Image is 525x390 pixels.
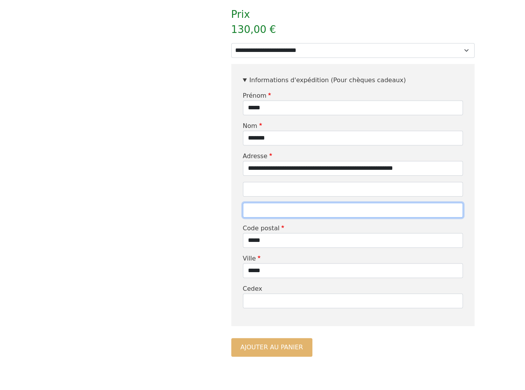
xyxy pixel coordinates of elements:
label: Nom [243,121,264,131]
div: 130,00 € [231,22,475,37]
label: Prénom [243,91,273,100]
label: Adresse [243,152,274,161]
label: Ville [243,254,262,263]
div: Prix [231,7,475,22]
summary: Informations d'expédition (Pour chèques cadeaux) [243,76,463,85]
button: Ajouter au panier [231,338,312,357]
label: Cedex [243,284,262,293]
label: Code postal [243,224,286,233]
